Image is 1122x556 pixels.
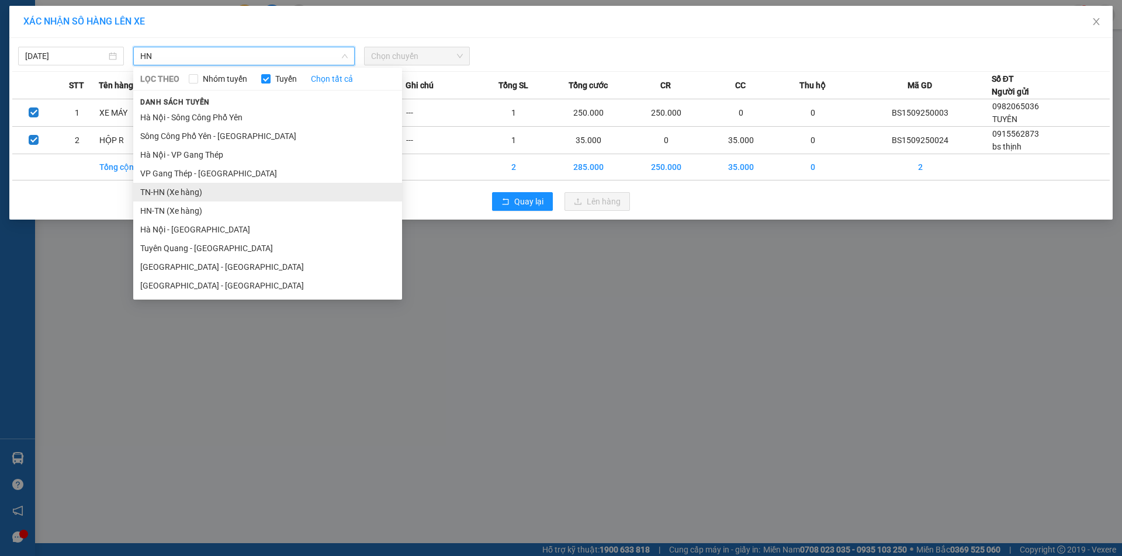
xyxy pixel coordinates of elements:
[198,72,252,85] span: Nhóm tuyến
[735,79,746,92] span: CC
[371,47,463,65] span: Chọn chuyến
[25,50,106,62] input: 14/09/2025
[549,154,627,180] td: 285.000
[777,154,849,180] td: 0
[799,79,826,92] span: Thu hộ
[406,127,477,154] td: ---
[569,79,608,92] span: Tổng cước
[777,127,849,154] td: 0
[133,183,402,201] li: TN-HN (Xe hàng)
[705,99,777,127] td: 0
[498,79,528,92] span: Tổng SL
[627,99,705,127] td: 250.000
[341,53,348,60] span: down
[133,127,402,145] li: Sông Công Phổ Yên - [GEOGRAPHIC_DATA]
[99,99,171,127] td: XE MÁY
[627,154,705,180] td: 250.000
[133,108,402,127] li: Hà Nội - Sông Công Phổ Yên
[992,102,1039,111] span: 0982065036
[705,154,777,180] td: 35.000
[565,192,630,211] button: uploadLên hàng
[549,99,627,127] td: 250.000
[99,127,171,154] td: HỘP R
[992,72,1029,98] div: Số ĐT Người gửi
[477,127,549,154] td: 1
[133,276,402,295] li: [GEOGRAPHIC_DATA] - [GEOGRAPHIC_DATA]
[133,145,402,164] li: Hà Nội - VP Gang Thép
[133,220,402,239] li: Hà Nội - [GEOGRAPHIC_DATA]
[99,154,171,180] td: Tổng cộng
[627,127,705,154] td: 0
[406,79,434,92] span: Ghi chú
[501,197,510,207] span: rollback
[477,154,549,180] td: 2
[660,79,671,92] span: CR
[133,164,402,183] li: VP Gang Thép - [GEOGRAPHIC_DATA]
[23,16,145,27] span: XÁC NHẬN SỐ HÀNG LÊN XE
[849,154,992,180] td: 2
[140,72,179,85] span: LỌC THEO
[849,99,992,127] td: BS1509250003
[99,79,133,92] span: Tên hàng
[992,142,1021,151] span: bs thịnh
[777,99,849,127] td: 0
[514,195,543,208] span: Quay lại
[992,129,1039,138] span: 0915562873
[133,97,217,107] span: Danh sách tuyến
[56,99,99,127] td: 1
[406,99,477,127] td: ---
[311,72,353,85] a: Chọn tất cả
[849,127,992,154] td: BS1509250024
[705,127,777,154] td: 35.000
[69,79,84,92] span: STT
[477,99,549,127] td: 1
[271,72,302,85] span: Tuyến
[1092,17,1101,26] span: close
[133,201,402,220] li: HN-TN (Xe hàng)
[133,258,402,276] li: [GEOGRAPHIC_DATA] - [GEOGRAPHIC_DATA]
[549,127,627,154] td: 35.000
[492,192,553,211] button: rollbackQuay lại
[1080,6,1113,39] button: Close
[56,127,99,154] td: 2
[908,79,932,92] span: Mã GD
[992,114,1017,124] span: TUYÊN
[133,239,402,258] li: Tuyên Quang - [GEOGRAPHIC_DATA]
